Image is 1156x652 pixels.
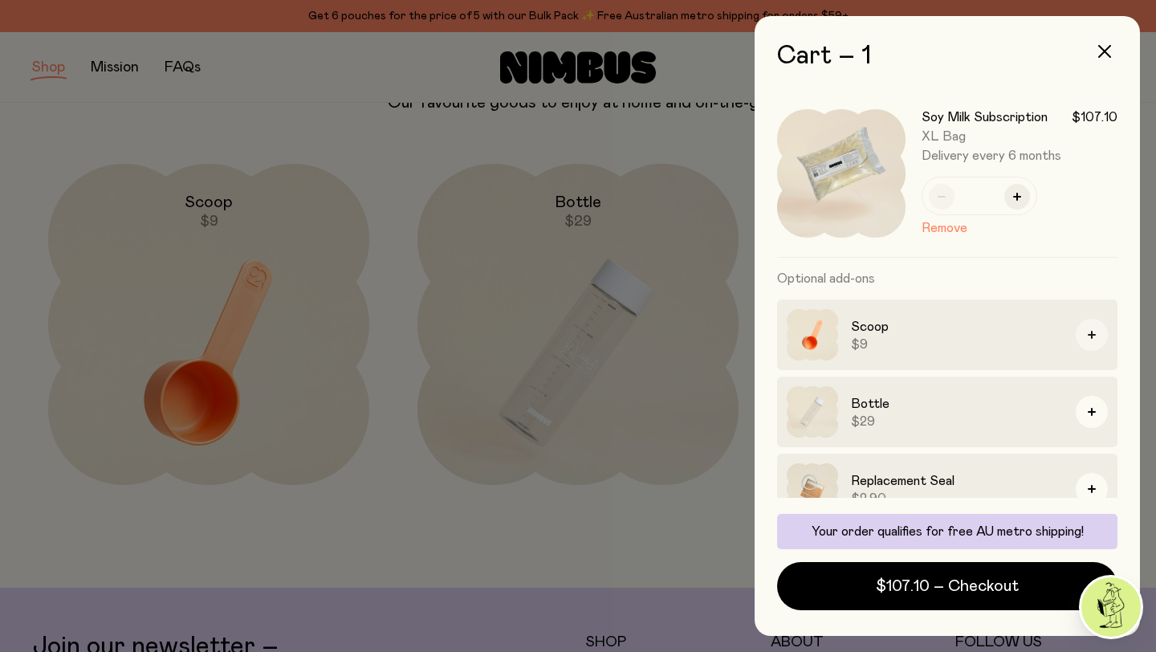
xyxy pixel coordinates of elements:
span: $107.10 [1072,109,1117,125]
span: $29 [851,414,1063,430]
p: Your order qualifies for free AU metro shipping! [787,524,1108,540]
h3: Soy Milk Subscription [922,109,1048,125]
span: Delivery every 6 months [922,148,1117,164]
h3: Replacement Seal [851,471,1063,491]
button: Remove [922,218,967,238]
h2: Cart – 1 [777,42,1117,71]
span: XL Bag [922,130,966,143]
h3: Optional add-ons [777,258,1117,300]
span: $2.90 [851,491,1063,507]
span: $107.10 – Checkout [876,575,1019,597]
span: $9 [851,336,1063,352]
button: $107.10 – Checkout [777,562,1117,610]
img: agent [1081,577,1141,637]
h3: Scoop [851,317,1063,336]
h3: Bottle [851,394,1063,414]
